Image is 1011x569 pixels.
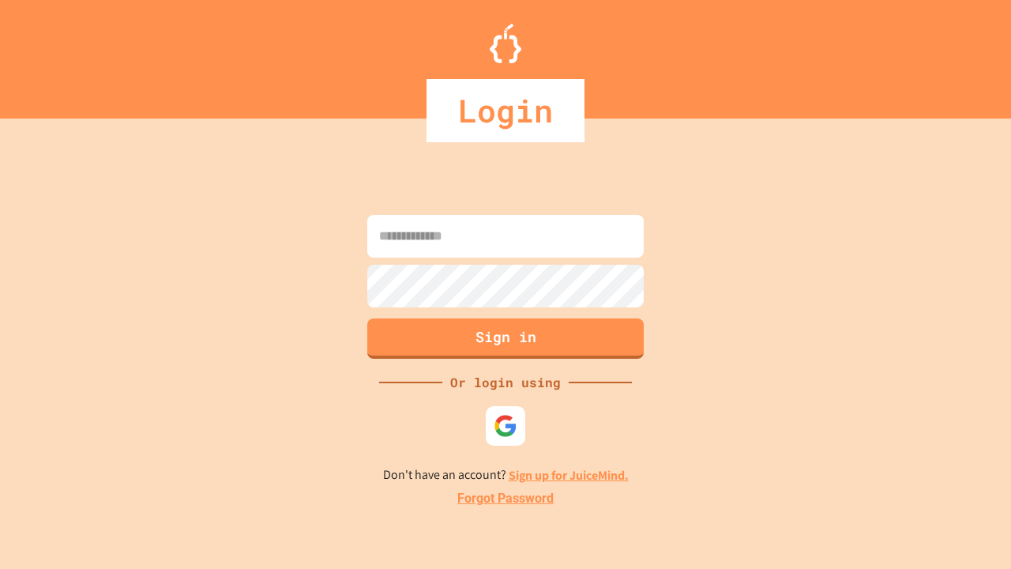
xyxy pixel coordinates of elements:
[490,24,521,63] img: Logo.svg
[442,373,569,392] div: Or login using
[494,414,517,438] img: google-icon.svg
[509,467,629,484] a: Sign up for JuiceMind.
[383,465,629,485] p: Don't have an account?
[367,318,644,359] button: Sign in
[457,489,554,508] a: Forgot Password
[427,79,584,142] div: Login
